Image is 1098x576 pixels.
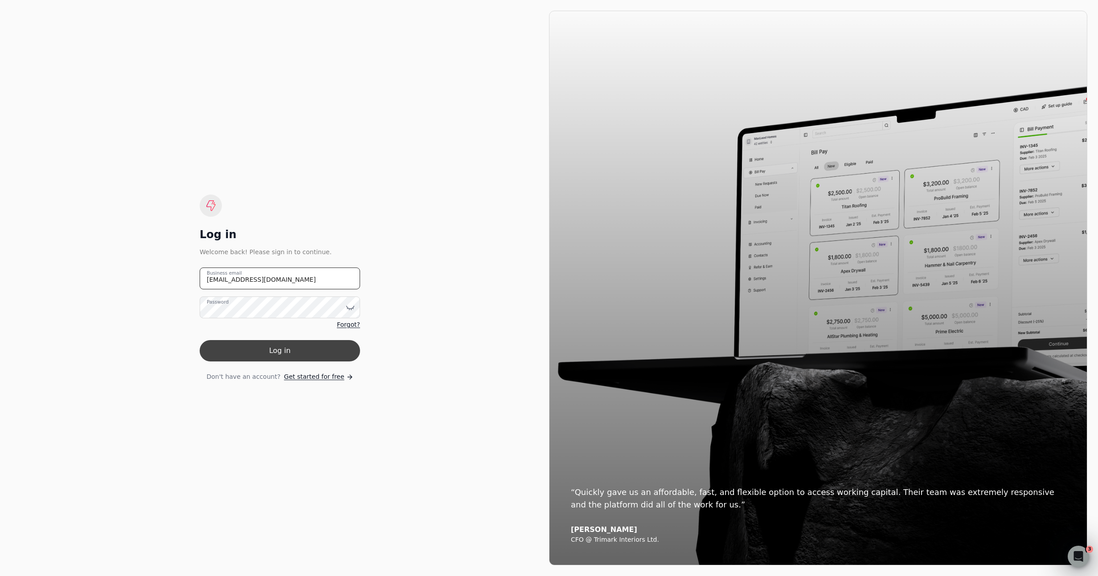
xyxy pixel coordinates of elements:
div: [PERSON_NAME] [571,525,1065,534]
span: Get started for free [284,372,344,381]
div: Log in [200,227,360,242]
iframe: Intercom live chat [1068,546,1089,567]
span: 3 [1086,546,1093,553]
div: Welcome back! Please sign in to continue. [200,247,360,257]
div: CFO @ Trimark Interiors Ltd. [571,536,1065,544]
span: Don't have an account? [206,372,280,381]
label: Password [207,299,229,306]
a: Get started for free [284,372,353,381]
button: Log in [200,340,360,361]
label: Business email [207,270,242,277]
div: “Quickly gave us an affordable, fast, and flexible option to access working capital. Their team w... [571,486,1065,511]
a: Forgot? [337,320,360,329]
